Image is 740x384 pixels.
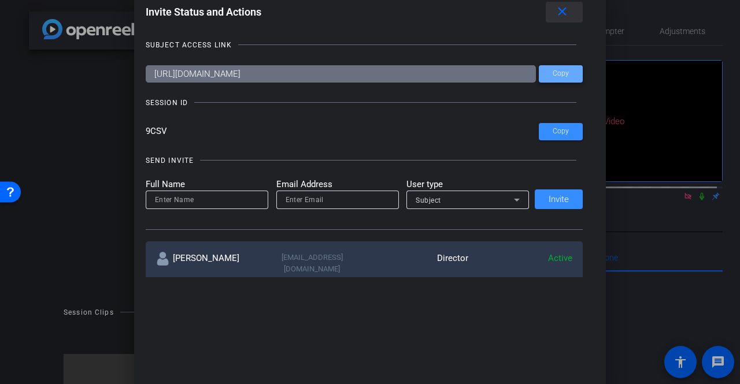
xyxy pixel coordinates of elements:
[260,252,364,274] div: [EMAIL_ADDRESS][DOMAIN_NAME]
[146,39,232,51] div: SUBJECT ACCESS LINK
[276,178,399,191] mat-label: Email Address
[406,178,529,191] mat-label: User type
[146,97,188,109] div: SESSION ID
[146,97,583,109] openreel-title-line: SESSION ID
[364,252,468,274] div: Director
[146,2,583,23] div: Invite Status and Actions
[146,178,268,191] mat-label: Full Name
[156,252,260,274] div: [PERSON_NAME]
[286,193,390,207] input: Enter Email
[146,155,194,166] div: SEND INVITE
[553,127,569,136] span: Copy
[548,253,572,263] span: Active
[539,123,583,140] button: Copy
[146,155,583,166] openreel-title-line: SEND INVITE
[553,69,569,78] span: Copy
[539,65,583,83] button: Copy
[416,196,441,204] span: Subject
[146,39,583,51] openreel-title-line: SUBJECT ACCESS LINK
[155,193,259,207] input: Enter Name
[555,5,569,19] mat-icon: close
